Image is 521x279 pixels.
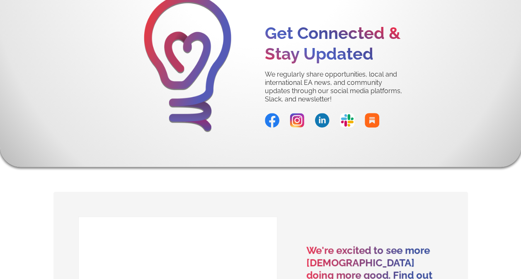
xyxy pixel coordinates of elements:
img: Playful Facebook Icon [265,113,279,127]
img: Playful Linkedin Icon [315,113,330,127]
p: We regularly share opportunities, local and international EA news, and community updates through ... [265,70,402,103]
div: Get Connected & Stay Updated [265,23,402,64]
